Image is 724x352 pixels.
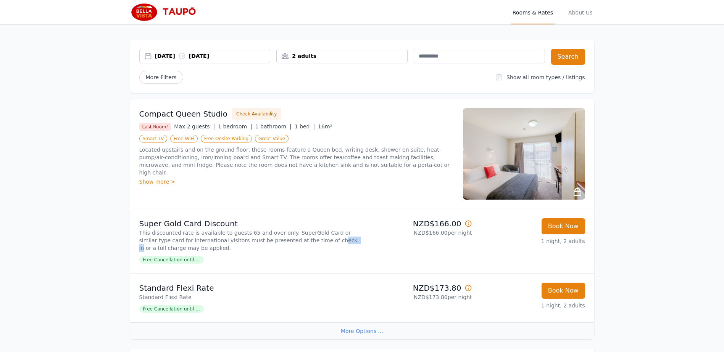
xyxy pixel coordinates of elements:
[542,218,585,234] button: Book Now
[139,305,204,313] span: Free Cancellation until ...
[155,52,270,60] div: [DATE] [DATE]
[318,123,332,130] span: 16m²
[365,283,472,293] p: NZD$173.80
[255,135,289,142] span: Great Value
[232,108,281,120] button: Check Availability
[139,283,359,293] p: Standard Flexi Rate
[201,135,252,142] span: Free Onsite Parking
[139,229,359,252] p: This discounted rate is available to guests 65 and over only. SuperGold Card or similar type card...
[174,123,215,130] span: Max 2 guests |
[139,109,228,119] h3: Compact Queen Studio
[139,123,171,131] span: Last Room!
[365,229,472,237] p: NZD$166.00 per night
[255,123,292,130] span: 1 bathroom |
[506,74,585,80] label: Show all room types / listings
[542,283,585,299] button: Book Now
[170,135,198,142] span: Free WiFi
[139,293,359,301] p: Standard Flexi Rate
[139,178,454,186] div: Show more >
[130,322,594,339] div: More Options ...
[365,293,472,301] p: NZD$173.80 per night
[139,256,204,264] span: Free Cancellation until ...
[139,71,183,84] span: More Filters
[139,218,359,229] p: Super Gold Card Discount
[277,52,407,60] div: 2 adults
[478,237,585,245] p: 1 night, 2 adults
[365,218,472,229] p: NZD$166.00
[218,123,252,130] span: 1 bedroom |
[139,135,168,142] span: Smart TV
[130,3,203,21] img: Bella Vista Taupo
[478,302,585,309] p: 1 night, 2 adults
[139,146,454,176] p: Located upstairs and on the ground floor, these rooms feature a Queen bed, writing desk, shower e...
[551,49,585,65] button: Search
[295,123,315,130] span: 1 bed |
